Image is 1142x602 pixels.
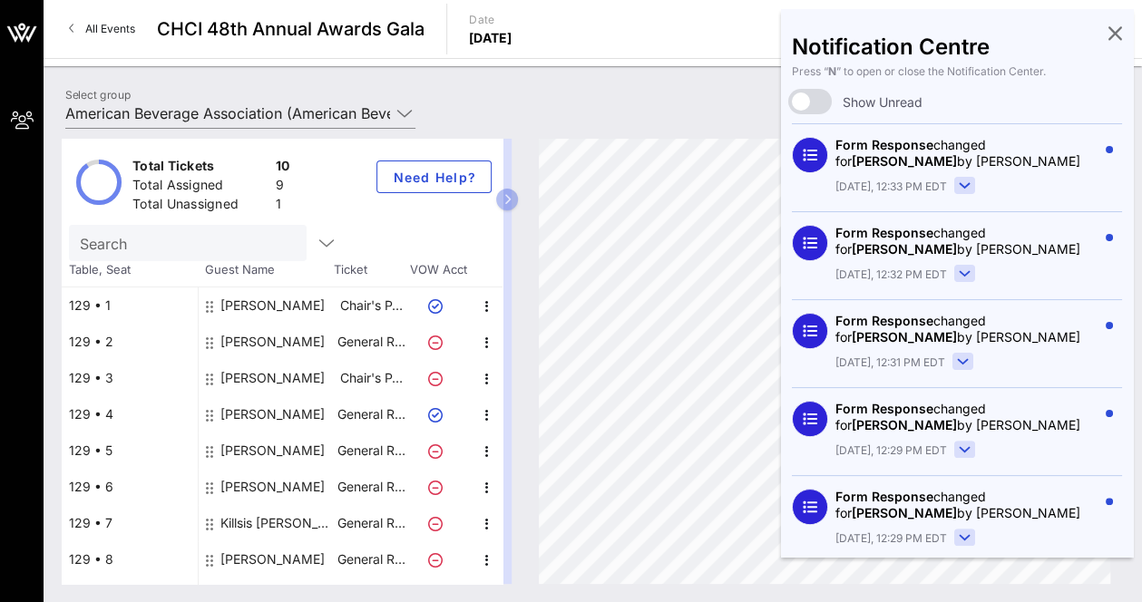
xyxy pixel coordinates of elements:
[132,176,268,199] div: Total Assigned
[335,432,407,469] p: General R…
[843,93,922,111] span: Show Unread
[835,137,1097,170] div: changed for by [PERSON_NAME]
[220,505,335,541] div: Killsis Wright
[469,29,512,47] p: [DATE]
[62,505,198,541] div: 129 • 7
[198,261,334,279] span: Guest Name
[132,157,268,180] div: Total Tickets
[469,11,512,29] p: Date
[220,432,325,469] div: Joe Trivette
[276,157,290,180] div: 10
[276,176,290,199] div: 9
[835,313,933,328] span: Form Response
[335,541,407,578] p: General R…
[62,396,198,432] div: 129 • 4
[852,417,957,432] span: [PERSON_NAME]
[835,489,1097,521] div: changed for by [PERSON_NAME]
[376,160,492,193] button: Need Help?
[334,261,406,279] span: Ticket
[62,469,198,505] div: 129 • 6
[62,324,198,360] div: 129 • 2
[62,287,198,324] div: 129 • 1
[220,541,325,578] div: Elizabeth Yepes
[835,489,933,504] span: Form Response
[835,442,947,459] span: [DATE], 12:29 PM EDT
[220,396,325,432] div: Emily Smith
[85,22,135,35] span: All Events
[835,179,947,195] span: [DATE], 12:33 PM EDT
[852,153,957,169] span: [PERSON_NAME]
[852,329,957,345] span: [PERSON_NAME]
[406,261,470,279] span: VOW Acct
[852,241,957,257] span: [PERSON_NAME]
[835,530,947,547] span: [DATE], 12:29 PM EDT
[335,469,407,505] p: General R…
[157,15,425,43] span: CHCI 48th Annual Awards Gala
[335,505,407,541] p: General R…
[65,88,131,102] label: Select group
[220,324,325,360] div: Neal Patel
[835,267,947,283] span: [DATE], 12:32 PM EDT
[835,354,945,371] span: [DATE], 12:31 PM EDT
[852,505,957,520] span: [PERSON_NAME]
[835,225,933,240] span: Form Response
[220,469,325,505] div: Trudi Moore
[335,324,407,360] p: General R…
[835,401,933,416] span: Form Response
[392,170,476,185] span: Need Help?
[335,396,407,432] p: General R…
[220,287,325,324] div: Franklin Davis
[835,401,1097,433] div: changed for by [PERSON_NAME]
[58,15,146,44] a: All Events
[276,195,290,218] div: 1
[792,38,1122,56] div: Notification Centre
[335,360,407,396] p: Chair's P…
[62,432,198,469] div: 129 • 5
[62,360,198,396] div: 129 • 3
[835,313,1097,345] div: changed for by [PERSON_NAME]
[835,225,1097,257] div: changed for by [PERSON_NAME]
[62,261,198,279] span: Table, Seat
[792,63,1122,80] div: Press “ ” to open or close the Notification Center.
[828,64,836,78] b: N
[220,360,325,396] div: Kevin Keane
[835,137,933,152] span: Form Response
[335,287,407,324] p: Chair's P…
[132,195,268,218] div: Total Unassigned
[62,541,198,578] div: 129 • 8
